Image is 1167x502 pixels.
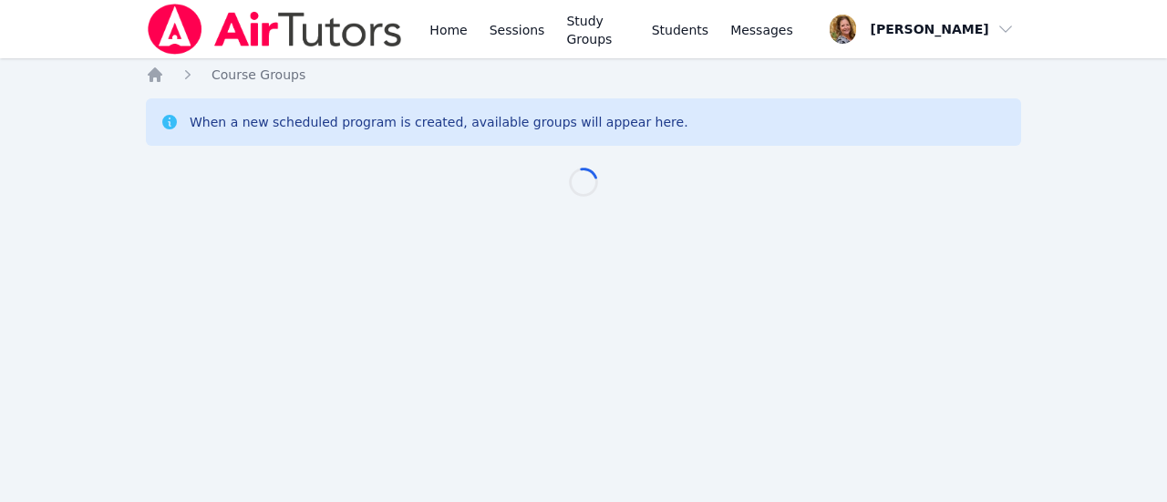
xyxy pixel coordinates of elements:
[212,66,305,84] a: Course Groups
[730,21,793,39] span: Messages
[212,67,305,82] span: Course Groups
[146,66,1021,84] nav: Breadcrumb
[146,4,404,55] img: Air Tutors
[190,113,688,131] div: When a new scheduled program is created, available groups will appear here.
